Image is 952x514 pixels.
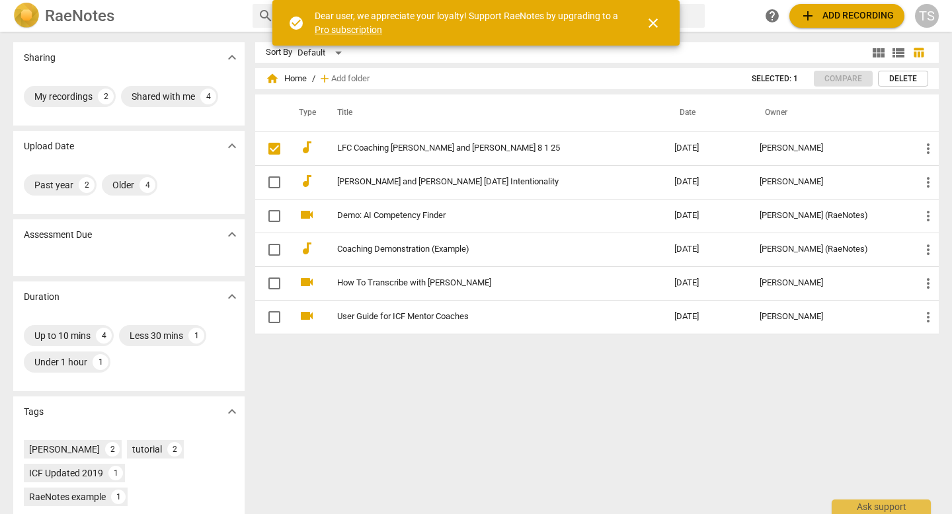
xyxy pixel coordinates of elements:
[331,74,370,84] span: Add folder
[869,43,889,63] button: Tile view
[45,7,114,25] h2: RaeNotes
[760,278,899,288] div: [PERSON_NAME]
[637,7,669,39] button: Close
[24,290,59,304] p: Duration
[832,499,931,514] div: Ask support
[664,131,749,165] td: [DATE]
[297,42,346,63] div: Default
[891,45,906,61] span: view_list
[299,308,315,324] span: videocam
[96,328,112,344] div: 4
[760,211,899,221] div: [PERSON_NAME] (RaeNotes)
[34,329,91,342] div: Up to 10 mins
[889,43,908,63] button: List view
[764,8,780,24] span: help
[337,278,627,288] a: How To Transcribe with [PERSON_NAME]
[645,15,661,31] span: close
[29,490,106,503] div: RaeNotes example
[288,94,321,131] th: Type
[299,240,315,256] span: audiotrack
[34,178,73,192] div: Past year
[664,94,749,131] th: Date
[266,72,307,85] span: Home
[13,3,40,29] img: Logo
[920,275,936,291] span: more_vert
[299,274,315,290] span: videocam
[337,312,627,322] a: User Guide for ICF Mentor Coaches
[299,207,315,223] span: videocam
[920,174,936,190] span: more_vert
[79,177,95,193] div: 2
[760,177,899,187] div: [PERSON_NAME]
[200,89,216,104] div: 4
[337,244,627,254] a: Coaching Demonstration (Example)
[878,71,928,87] button: Delete
[132,443,162,456] div: tutorial
[111,490,126,504] div: 1
[299,139,315,155] span: audiotrack
[664,233,749,266] td: [DATE]
[664,199,749,233] td: [DATE]
[130,329,183,342] div: Less 30 mins
[222,225,242,244] button: Show more
[920,208,936,224] span: more_vert
[34,355,87,369] div: Under 1 hour
[224,50,240,65] span: expand_more
[321,94,664,131] th: Title
[299,173,315,189] span: audiotrack
[288,15,304,31] span: check_circle
[920,242,936,258] span: more_vert
[188,328,204,344] div: 1
[13,3,242,29] a: LogoRaeNotes
[132,90,195,103] div: Shared with me
[337,177,627,187] a: [PERSON_NAME] and [PERSON_NAME] [DATE] Intentionality
[920,309,936,325] span: more_vert
[222,287,242,307] button: Show more
[24,51,56,65] p: Sharing
[337,143,627,153] a: LFC Coaching [PERSON_NAME] and [PERSON_NAME] 8 1 25
[224,289,240,305] span: expand_more
[139,177,155,193] div: 4
[915,4,939,28] button: TS
[24,139,74,153] p: Upload Date
[167,442,182,457] div: 2
[908,43,928,63] button: Table view
[760,4,784,28] a: Help
[800,8,816,24] span: add
[222,402,242,422] button: Show more
[871,45,887,61] span: view_module
[664,300,749,334] td: [DATE]
[760,312,899,322] div: [PERSON_NAME]
[312,74,315,84] span: /
[912,46,925,59] span: table_chart
[98,89,114,104] div: 2
[749,94,910,131] th: Owner
[29,466,103,480] div: ICF Updated 2019
[105,442,120,457] div: 2
[24,228,92,242] p: Assessment Due
[222,136,242,156] button: Show more
[315,24,382,35] a: Pro subscription
[315,9,621,36] div: Dear user, we appreciate your loyalty! Support RaeNotes by upgrading to a
[224,227,240,242] span: expand_more
[222,48,242,67] button: Show more
[920,141,936,157] span: more_vert
[224,138,240,154] span: expand_more
[760,143,899,153] div: [PERSON_NAME]
[258,8,274,24] span: search
[889,73,917,85] span: Delete
[760,244,899,254] div: [PERSON_NAME] (RaeNotes)
[108,466,123,480] div: 1
[800,8,894,24] span: Add recording
[224,404,240,420] span: expand_more
[337,211,627,221] a: Demo: AI Competency Finder
[752,73,798,85] span: Selected: 1
[318,72,331,85] span: add
[93,354,108,370] div: 1
[34,90,93,103] div: My recordings
[112,178,134,192] div: Older
[741,71,809,87] button: Selected: 1
[266,72,279,85] span: home
[789,4,904,28] button: Upload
